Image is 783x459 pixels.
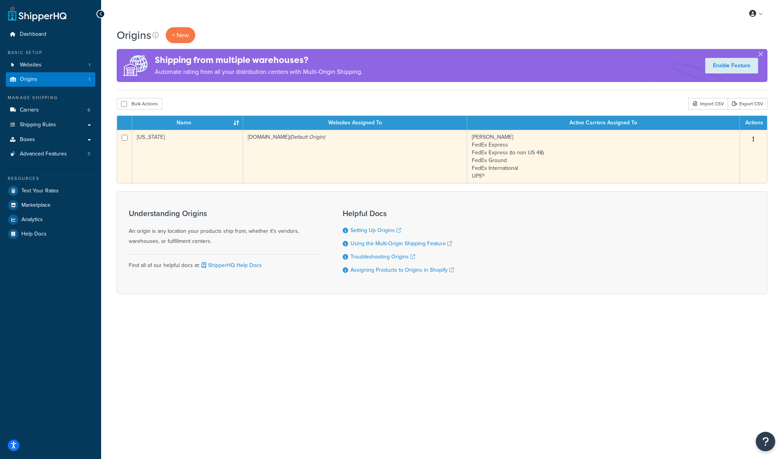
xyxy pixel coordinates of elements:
span: Advanced Features [20,151,67,157]
a: Assigning Products to Origins in Shopify [350,266,454,274]
a: Shipping Rules [6,118,95,132]
div: Basic Setup [6,49,95,56]
span: 6 [88,107,90,113]
li: Advanced Features [6,147,95,161]
th: Actions [740,116,767,130]
a: ShipperHQ Help Docs [200,261,262,269]
a: Troubleshooting Origins [350,253,415,261]
button: Bulk Actions [117,98,162,110]
th: Active Carriers Assigned To [467,116,740,130]
li: Websites [6,58,95,72]
h3: Understanding Origins [129,209,323,218]
h3: Helpful Docs [343,209,454,218]
span: 3 [88,151,90,157]
a: Carriers 6 [6,103,95,117]
a: Analytics [6,213,95,227]
a: Origins 1 [6,72,95,87]
div: Find all of our helpful docs at: [129,254,323,271]
button: Open Resource Center [756,432,775,451]
a: Advanced Features 3 [6,147,95,161]
span: Marketplace [21,202,51,209]
span: Websites [20,62,42,68]
a: ShipperHQ Home [8,6,67,21]
li: Origins [6,72,95,87]
div: Manage Shipping [6,94,95,101]
span: + New [172,31,189,40]
span: Dashboard [20,31,46,38]
td: [PERSON_NAME] FedEx Express FedEx Express (to non US 48) FedEx Ground FedEx International UPS® [467,130,740,183]
a: Export CSV [728,98,767,110]
span: Analytics [21,216,43,223]
span: Test Your Rates [21,188,59,194]
span: Origins [20,76,37,83]
li: Carriers [6,103,95,117]
a: Test Your Rates [6,184,95,198]
span: Boxes [20,136,35,143]
span: Shipping Rules [20,122,56,128]
a: Websites 1 [6,58,95,72]
img: ad-origins-multi-dfa493678c5a35abed25fd24b4b8a3fa3505936ce257c16c00bdefe2f3200be3.png [117,49,155,82]
span: 1 [89,62,90,68]
i: (Default Origin) [289,133,325,141]
div: An origin is any location your products ship from, whether it's vendors, warehouses, or fulfillme... [129,209,323,246]
td: [DOMAIN_NAME] [243,130,467,183]
div: Resources [6,175,95,182]
span: Carriers [20,107,39,113]
a: Marketplace [6,198,95,212]
td: [US_STATE] [132,130,243,183]
div: Import CSV [688,98,728,110]
p: Automate rating from all your distribution centers with Multi-Origin Shipping. [155,66,363,77]
a: Dashboard [6,27,95,42]
a: Help Docs [6,227,95,241]
a: Setting Up Origins [350,226,401,234]
span: 1 [89,76,90,83]
a: Using the Multi-Origin Shipping Feature [350,239,452,248]
h4: Shipping from multiple warehouses? [155,54,363,66]
th: Websites Assigned To [243,116,467,130]
span: Help Docs [21,231,47,237]
th: Name : activate to sort column ascending [132,116,243,130]
a: + New [166,27,195,43]
a: Enable Feature [705,58,758,73]
h1: Origins [117,28,151,43]
a: Boxes [6,133,95,147]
